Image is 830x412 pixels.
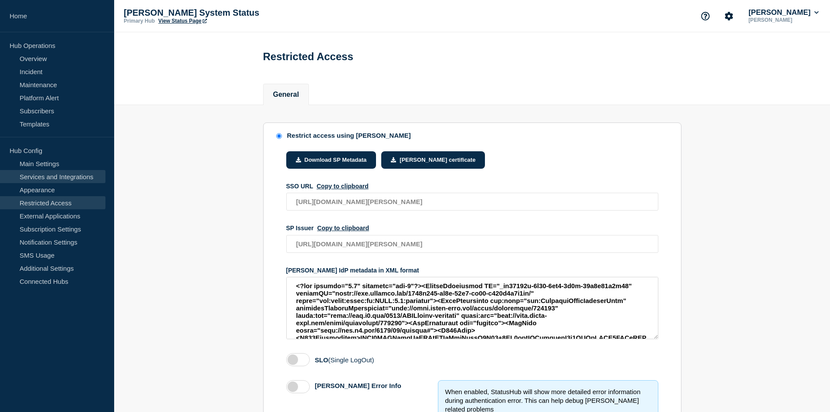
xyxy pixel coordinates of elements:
[317,183,369,190] button: SSO URL
[747,17,820,23] p: [PERSON_NAME]
[263,51,353,63] h1: Restricted Access
[747,8,820,17] button: [PERSON_NAME]
[124,18,155,24] p: Primary Hub
[287,132,411,139] div: Restrict access using [PERSON_NAME]
[696,7,715,25] button: Support
[276,133,282,139] input: Restrict access using SAML
[286,267,658,274] div: [PERSON_NAME] IdP metadata in XML format
[158,18,207,24] a: View Status Page
[317,225,369,232] button: SP Issuer
[286,183,313,190] span: SSO URL
[315,356,374,364] label: SLO
[286,151,376,169] button: Download SP Metadata
[328,356,374,364] span: (Single LogOut)
[273,91,299,99] button: General
[286,225,314,232] span: SP Issuer
[315,382,401,393] label: [PERSON_NAME] Error Info
[720,7,738,25] button: Account settings
[381,151,485,169] button: [PERSON_NAME] certificate
[124,8,298,18] p: [PERSON_NAME] System Status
